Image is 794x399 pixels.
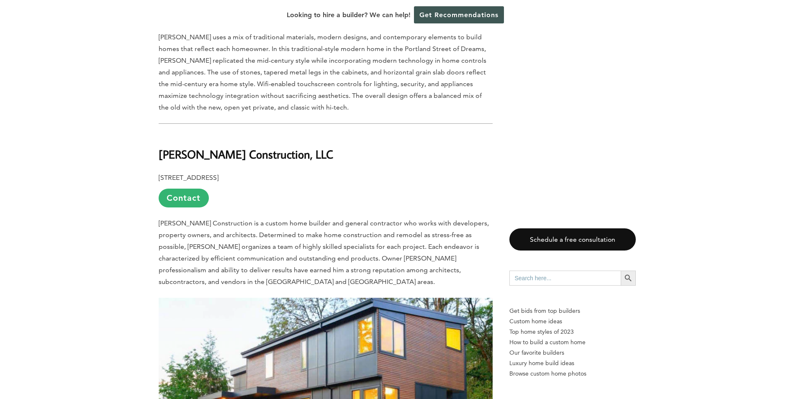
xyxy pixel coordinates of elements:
[159,33,486,111] span: [PERSON_NAME] uses a mix of traditional materials, modern designs, and contemporary elements to b...
[624,274,633,283] svg: Search
[509,271,621,286] input: Search here...
[159,174,218,182] b: [STREET_ADDRESS]
[509,348,636,358] a: Our favorite builders
[509,337,636,348] a: How to build a custom home
[509,327,636,337] a: Top home styles of 2023
[633,339,784,389] iframe: Drift Widget Chat Controller
[509,358,636,368] a: Luxury home build ideas
[414,6,504,23] a: Get Recommendations
[159,219,489,286] span: [PERSON_NAME] Construction is a custom home builder and general contractor who works with develop...
[509,368,636,379] a: Browse custom home photos
[509,306,636,316] p: Get bids from top builders
[159,189,209,207] a: Contact
[159,147,333,161] b: [PERSON_NAME] Construction, LLC
[509,316,636,327] a: Custom home ideas
[509,228,636,251] a: Schedule a free consultation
